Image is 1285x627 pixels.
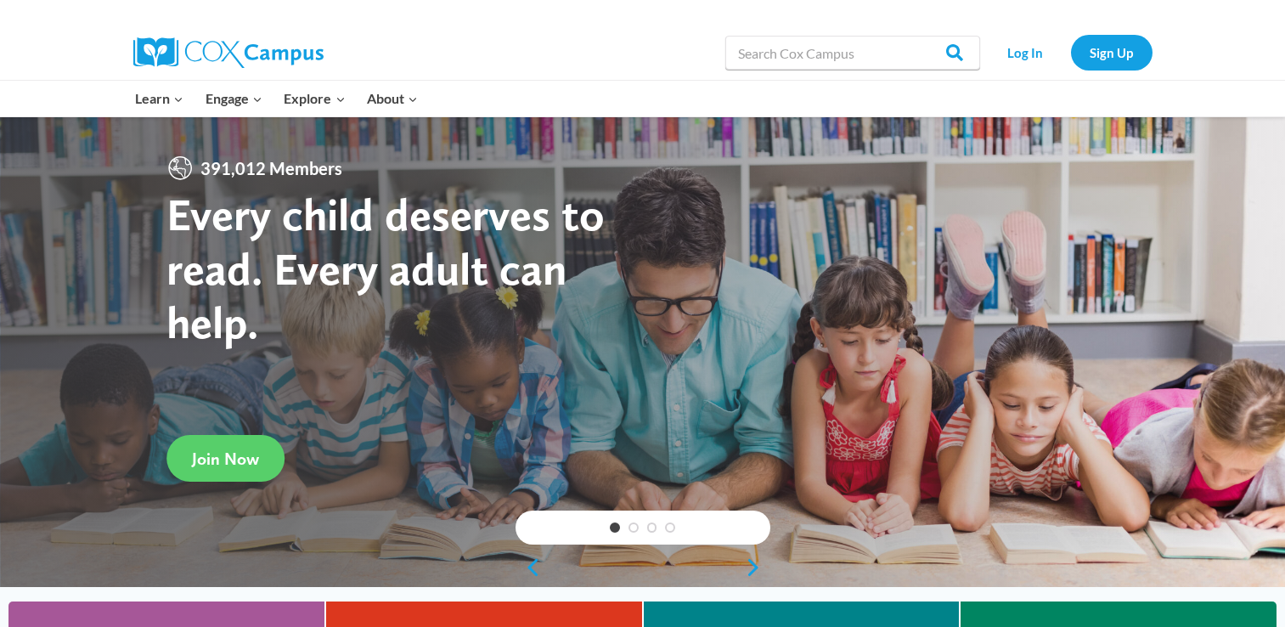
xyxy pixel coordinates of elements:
img: Cox Campus [133,37,324,68]
a: previous [516,557,541,578]
strong: Every child deserves to read. Every adult can help. [166,187,605,349]
a: 3 [647,522,657,533]
a: Log In [989,35,1062,70]
input: Search Cox Campus [725,36,980,70]
span: About [367,88,418,110]
nav: Primary Navigation [125,81,429,116]
a: 2 [628,522,639,533]
span: Engage [206,88,262,110]
span: Learn [135,88,183,110]
div: content slider buttons [516,551,770,585]
a: Join Now [166,435,285,482]
a: next [745,557,770,578]
a: 1 [610,522,620,533]
a: 4 [665,522,675,533]
a: Sign Up [1071,35,1153,70]
nav: Secondary Navigation [989,35,1153,70]
span: 391,012 Members [194,155,349,182]
span: Join Now [192,449,259,469]
span: Explore [284,88,345,110]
